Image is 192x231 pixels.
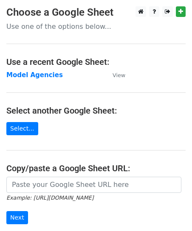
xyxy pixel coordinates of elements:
[6,211,28,224] input: Next
[6,106,186,116] h4: Select another Google Sheet:
[6,22,186,31] p: Use one of the options below...
[6,6,186,19] h3: Choose a Google Sheet
[6,163,186,173] h4: Copy/paste a Google Sheet URL:
[6,177,181,193] input: Paste your Google Sheet URL here
[6,57,186,67] h4: Use a recent Google Sheet:
[104,71,125,79] a: View
[6,122,38,135] a: Select...
[6,71,63,79] a: Model Agencies
[113,72,125,78] small: View
[6,195,93,201] small: Example: [URL][DOMAIN_NAME]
